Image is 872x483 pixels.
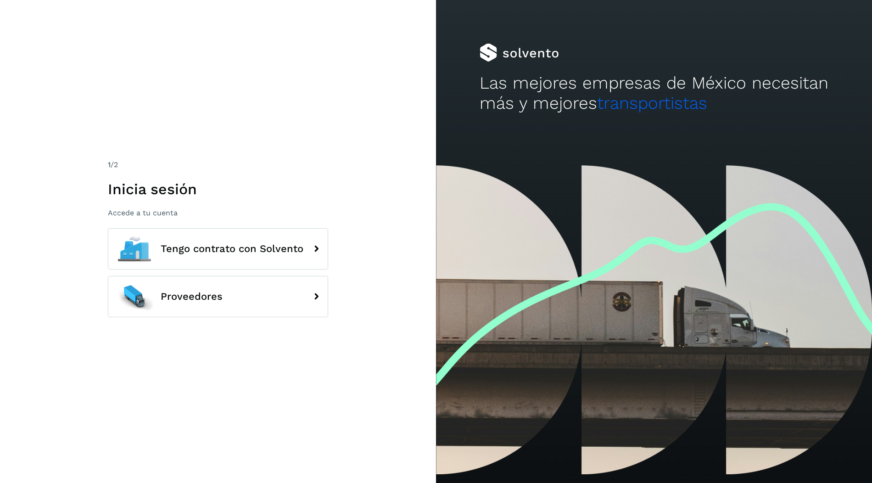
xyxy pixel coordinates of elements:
[108,180,328,198] h1: Inicia sesión
[108,160,111,169] span: 1
[108,208,328,217] p: Accede a tu cuenta
[597,93,707,113] span: transportistas
[480,73,828,114] h2: Las mejores empresas de México necesitan más y mejores
[108,228,328,270] button: Tengo contrato con Solvento
[161,291,223,302] span: Proveedores
[108,276,328,317] button: Proveedores
[108,159,328,170] div: /2
[161,243,303,254] span: Tengo contrato con Solvento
